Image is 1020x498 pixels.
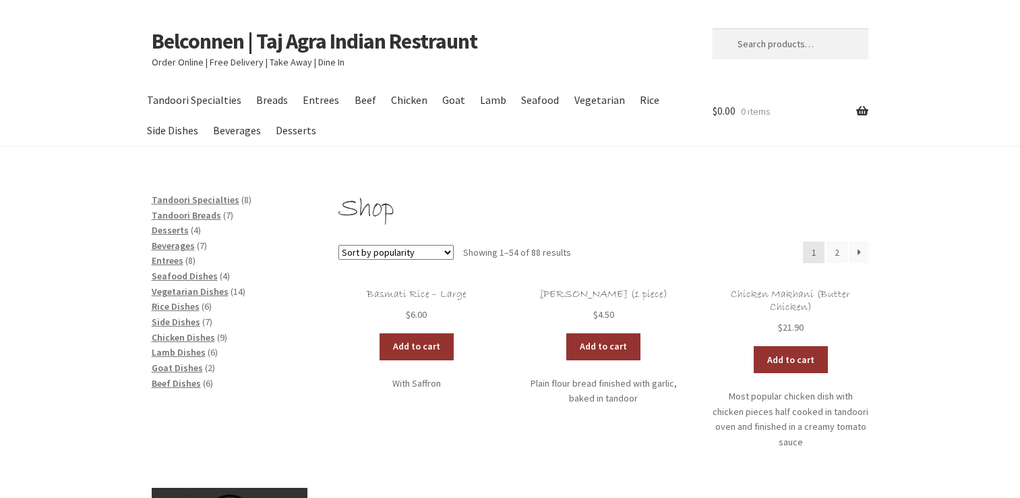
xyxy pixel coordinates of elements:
a: Beef Dishes [152,377,201,389]
nav: Primary Navigation [152,85,682,146]
span: $ [593,308,598,321]
a: Tandoori Breads [152,209,221,221]
a: Chicken Makhani (Butter Chicken) $21.90 [713,288,868,335]
a: Entrees [297,85,346,115]
a: Goat Dishes [152,362,203,374]
a: Desserts [152,224,189,236]
span: 8 [188,254,193,267]
span: Page 1 [803,242,824,263]
span: 2 [208,362,212,374]
p: Most popular chicken dish with chicken pieces half cooked in tandoori oven and finished in a crea... [713,389,868,450]
a: Rice [633,85,665,115]
bdi: 21.90 [778,321,804,333]
span: $ [778,321,783,333]
span: 6 [206,377,210,389]
a: Beverages [152,240,195,252]
a: Side Dishes [152,316,200,328]
h1: Shop [338,192,868,227]
p: Plain flour bread finished with garlic, baked in tandoor [526,376,682,406]
a: Tandoori Specialties [152,194,239,206]
span: 4 [193,224,198,236]
nav: Product Pagination [803,242,868,263]
span: 6 [210,346,215,358]
a: Entrees [152,254,183,267]
a: Vegetarian Dishes [152,285,229,298]
bdi: 4.50 [593,308,614,321]
span: $ [406,308,411,321]
span: $ [713,104,717,117]
p: Order Online | Free Delivery | Take Away | Dine In [152,55,682,70]
a: Seafood [515,85,566,115]
a: Breads [250,85,295,115]
a: Goat [436,85,471,115]
span: 4 [222,270,227,282]
a: Beef [348,85,382,115]
span: 14 [233,285,243,298]
a: Side Dishes [141,115,205,146]
span: 9 [220,331,224,343]
h2: Chicken Makhani (Butter Chicken) [713,288,868,314]
a: Lamb Dishes [152,346,206,358]
span: 0 items [741,105,771,117]
a: → [849,242,868,263]
input: Search products… [713,28,868,59]
span: 7 [205,316,210,328]
span: 7 [200,240,204,252]
h2: [PERSON_NAME] (1 piece) [526,288,682,301]
span: 7 [226,209,231,221]
p: With Saffron [338,376,494,391]
a: Page 2 [827,242,848,263]
a: Beverages [207,115,268,146]
a: Lamb [474,85,513,115]
span: 8 [244,194,249,206]
a: Chicken Dishes [152,331,215,343]
a: Tandoori Specialties [141,85,248,115]
span: 6 [204,300,209,312]
a: Basmati Rice – Large $6.00 [338,288,494,323]
span: 0.00 [713,104,736,117]
a: Add to cart: “Garlic Naan (1 piece)” [566,333,640,360]
a: Seafood Dishes [152,270,218,282]
a: Chicken [384,85,433,115]
a: [PERSON_NAME] (1 piece) $4.50 [526,288,682,323]
a: Add to cart: “Chicken Makhani (Butter Chicken)” [754,346,828,373]
bdi: 6.00 [406,308,427,321]
a: Rice Dishes [152,300,200,312]
h2: Basmati Rice – Large [338,288,494,301]
a: Vegetarian [568,85,631,115]
a: Add to cart: “Basmati Rice - Large” [380,333,454,360]
select: Shop order [338,245,454,260]
a: Desserts [270,115,323,146]
p: Showing 1–54 of 88 results [463,242,571,263]
a: $0.00 0 items [713,85,868,138]
a: Belconnen | Taj Agra Indian Restraunt [152,28,477,55]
